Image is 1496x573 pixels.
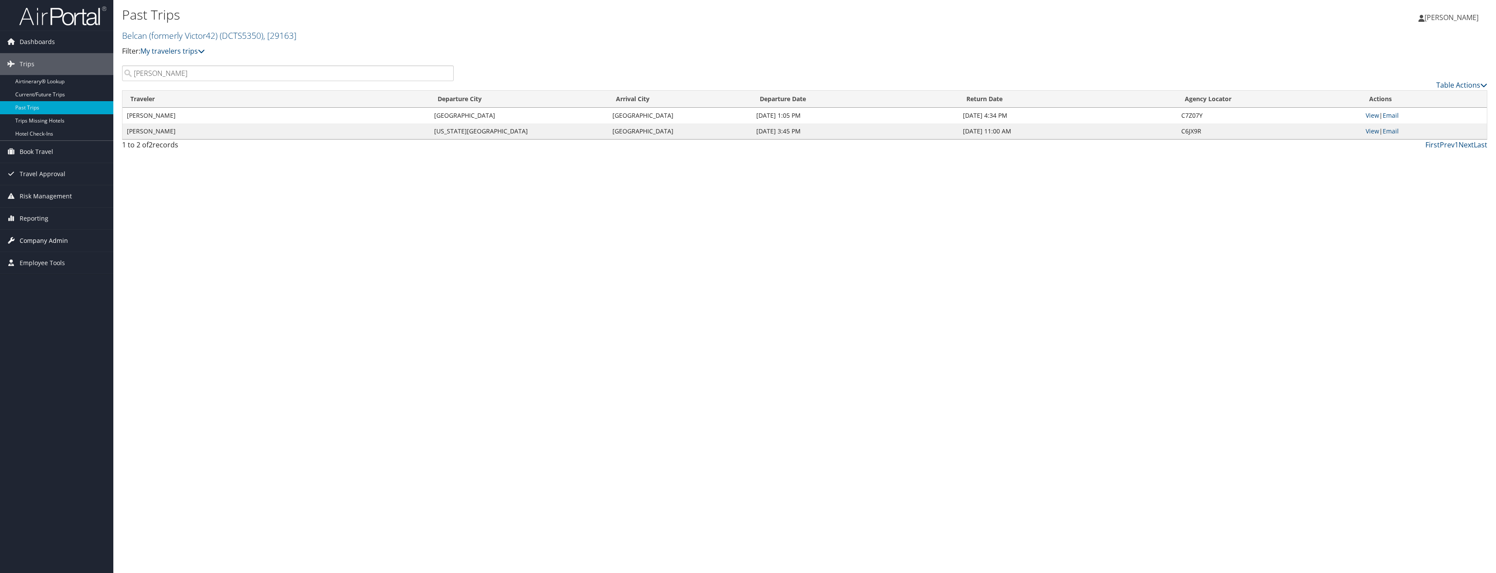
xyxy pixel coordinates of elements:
[122,91,430,108] th: Traveler: activate to sort column ascending
[149,140,153,150] span: 2
[122,46,1032,57] p: Filter:
[1383,127,1399,135] a: Email
[430,91,608,108] th: Departure City: activate to sort column ascending
[430,108,608,123] td: [GEOGRAPHIC_DATA]
[122,140,454,154] div: 1 to 2 of records
[1455,140,1459,150] a: 1
[430,123,608,139] td: [US_STATE][GEOGRAPHIC_DATA]
[122,30,296,41] a: Belcan (formerly Victor42)
[959,108,1177,123] td: [DATE] 4:34 PM
[20,31,55,53] span: Dashboards
[608,91,752,108] th: Arrival City: activate to sort column ascending
[1366,111,1379,119] a: View
[959,91,1177,108] th: Return Date: activate to sort column ascending
[20,53,34,75] span: Trips
[1366,127,1379,135] a: View
[608,108,752,123] td: [GEOGRAPHIC_DATA]
[752,91,959,108] th: Departure Date: activate to sort column ascending
[1383,111,1399,119] a: Email
[20,163,65,185] span: Travel Approval
[1177,91,1361,108] th: Agency Locator: activate to sort column ascending
[752,108,959,123] td: [DATE] 1:05 PM
[752,123,959,139] td: [DATE] 3:45 PM
[122,6,1032,24] h1: Past Trips
[1440,140,1455,150] a: Prev
[1361,123,1487,139] td: |
[608,123,752,139] td: [GEOGRAPHIC_DATA]
[20,141,53,163] span: Book Travel
[1425,140,1440,150] a: First
[220,30,263,41] span: ( DCTS5350 )
[20,208,48,229] span: Reporting
[1177,108,1361,123] td: C7Z07Y
[1459,140,1474,150] a: Next
[19,6,106,26] img: airportal-logo.png
[959,123,1177,139] td: [DATE] 11:00 AM
[122,65,454,81] input: Search Traveler or Arrival City
[1474,140,1487,150] a: Last
[1425,13,1479,22] span: [PERSON_NAME]
[140,46,205,56] a: My travelers trips
[263,30,296,41] span: , [ 29163 ]
[1361,91,1487,108] th: Actions
[1436,80,1487,90] a: Table Actions
[20,185,72,207] span: Risk Management
[1177,123,1361,139] td: C6JX9R
[122,108,430,123] td: [PERSON_NAME]
[122,123,430,139] td: [PERSON_NAME]
[1361,108,1487,123] td: |
[20,252,65,274] span: Employee Tools
[20,230,68,252] span: Company Admin
[1418,4,1487,31] a: [PERSON_NAME]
